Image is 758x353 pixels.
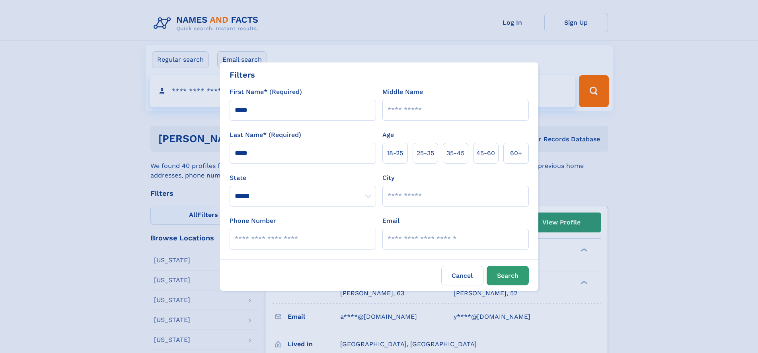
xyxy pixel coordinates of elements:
[487,266,529,285] button: Search
[387,148,403,158] span: 18‑25
[510,148,522,158] span: 60+
[382,130,394,140] label: Age
[230,173,376,183] label: State
[441,266,483,285] label: Cancel
[476,148,495,158] span: 45‑60
[230,69,255,81] div: Filters
[230,87,302,97] label: First Name* (Required)
[446,148,464,158] span: 35‑45
[230,130,301,140] label: Last Name* (Required)
[382,216,399,226] label: Email
[382,87,423,97] label: Middle Name
[230,216,276,226] label: Phone Number
[417,148,434,158] span: 25‑35
[382,173,394,183] label: City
